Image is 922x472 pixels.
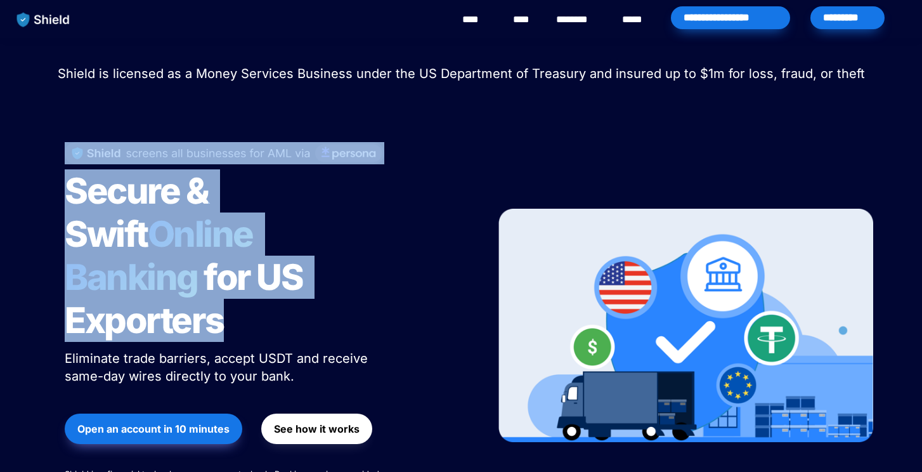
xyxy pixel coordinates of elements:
[58,66,865,81] span: Shield is licensed as a Money Services Business under the US Department of Treasury and insured u...
[261,407,372,450] a: See how it works
[65,407,242,450] a: Open an account in 10 minutes
[274,423,360,435] strong: See how it works
[65,169,214,256] span: Secure & Swift
[65,414,242,444] button: Open an account in 10 minutes
[11,6,76,33] img: website logo
[65,256,309,342] span: for US Exporters
[261,414,372,444] button: See how it works
[65,351,372,384] span: Eliminate trade barriers, accept USDT and receive same-day wires directly to your bank.
[65,213,266,299] span: Online Banking
[77,423,230,435] strong: Open an account in 10 minutes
